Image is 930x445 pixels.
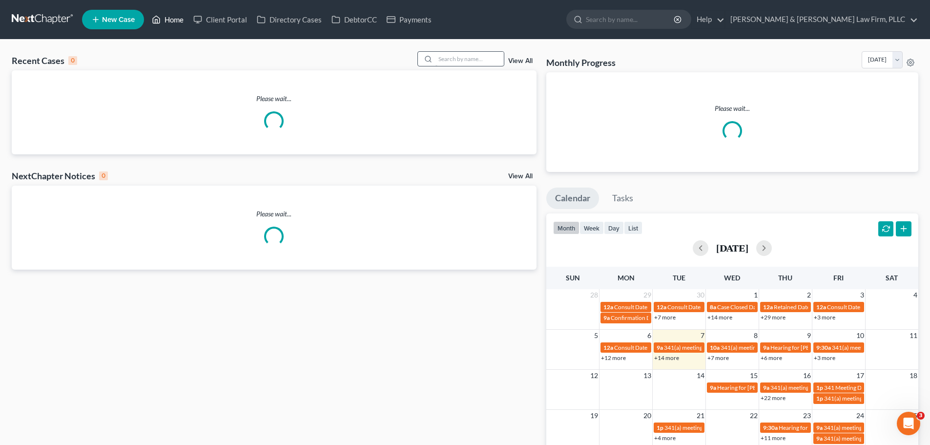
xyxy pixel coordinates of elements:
span: 23 [802,410,812,422]
span: 9a [603,314,610,321]
span: 12a [763,303,773,311]
a: Client Portal [188,11,252,28]
a: +14 more [654,354,679,361]
span: Consult Date for Love, [PERSON_NAME] [614,303,718,311]
span: 25 [909,410,918,422]
span: 29 [642,289,652,301]
span: 13 [642,370,652,381]
h2: [DATE] [716,243,748,253]
span: 12a [603,344,613,351]
div: 0 [68,56,77,65]
span: 14 [696,370,705,381]
span: 21 [696,410,705,422]
span: 9:30a [816,344,831,351]
span: Fri [833,274,844,282]
a: Calendar [546,188,599,209]
a: DebtorCC [327,11,382,28]
span: Sat [886,274,898,282]
div: 0 [99,171,108,180]
span: 1p [816,395,823,402]
span: 3 [859,289,865,301]
a: +3 more [814,314,835,321]
a: +14 more [707,314,732,321]
span: 5 [593,330,599,341]
span: Confirmation Date for [PERSON_NAME] [611,314,714,321]
a: Directory Cases [252,11,327,28]
span: Hearing for [PERSON_NAME] [717,384,793,391]
span: Consult Date for [PERSON_NAME], [PERSON_NAME] [614,344,751,351]
span: 341(a) meeting for [PERSON_NAME] [664,344,758,351]
a: Tasks [603,188,642,209]
span: 9a [710,384,716,391]
span: 3 [917,412,925,420]
span: 7 [700,330,705,341]
span: 9a [816,435,823,442]
span: 16 [802,370,812,381]
span: 19 [589,410,599,422]
h3: Monthly Progress [546,57,616,68]
span: 341(a) meeting for [PERSON_NAME] & [PERSON_NAME] [770,384,916,391]
span: 9a [763,384,769,391]
span: New Case [102,16,135,23]
p: Please wait... [12,94,537,104]
span: 10 [855,330,865,341]
span: 17 [855,370,865,381]
span: 20 [642,410,652,422]
span: 9a [816,424,823,431]
span: 18 [909,370,918,381]
span: 12a [816,303,826,311]
span: Sun [566,274,580,282]
a: Help [692,11,724,28]
input: Search by name... [586,10,675,28]
a: View All [508,58,533,64]
input: Search by name... [435,52,504,66]
span: 341(a) meeting for [PERSON_NAME] [664,424,759,431]
span: 22 [749,410,759,422]
a: +22 more [761,394,785,402]
span: 341(a) meeting for [PERSON_NAME] [721,344,815,351]
span: 12a [657,303,666,311]
button: day [604,221,624,234]
button: week [579,221,604,234]
span: 341(a) meeting for [PERSON_NAME] [824,435,918,442]
a: +7 more [707,354,729,361]
span: Retained Date for [PERSON_NAME][GEOGRAPHIC_DATA] [774,303,925,311]
span: 8 [753,330,759,341]
span: Tue [673,274,685,282]
iframe: Intercom live chat [897,412,920,435]
a: +12 more [601,354,626,361]
span: 24 [855,410,865,422]
span: 6 [646,330,652,341]
span: Thu [778,274,792,282]
span: 12 [589,370,599,381]
span: Wed [724,274,740,282]
a: +6 more [761,354,782,361]
span: 28 [589,289,599,301]
button: month [553,221,579,234]
span: Hearing for [PERSON_NAME] [779,424,855,431]
span: 341(a) meeting for [PERSON_NAME] [824,395,918,402]
a: +4 more [654,434,676,442]
a: +29 more [761,314,785,321]
a: [PERSON_NAME] & [PERSON_NAME] Law Firm, PLLC [725,11,918,28]
span: Hearing for [PERSON_NAME] [770,344,847,351]
span: 8a [710,303,716,311]
a: +11 more [761,434,785,442]
span: 1p [657,424,663,431]
span: 4 [912,289,918,301]
a: Home [147,11,188,28]
span: Consult Date for [PERSON_NAME] [667,303,756,311]
span: 15 [749,370,759,381]
span: 341 Meeting Date for [PERSON_NAME] [824,384,925,391]
div: NextChapter Notices [12,170,108,182]
a: +3 more [814,354,835,361]
a: View All [508,173,533,180]
span: 11 [909,330,918,341]
span: 341(a) meeting for [PERSON_NAME] [824,424,918,431]
span: 12a [603,303,613,311]
span: 1p [816,384,823,391]
a: +7 more [654,314,676,321]
a: Payments [382,11,436,28]
div: Recent Cases [12,55,77,66]
p: Please wait... [12,209,537,219]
